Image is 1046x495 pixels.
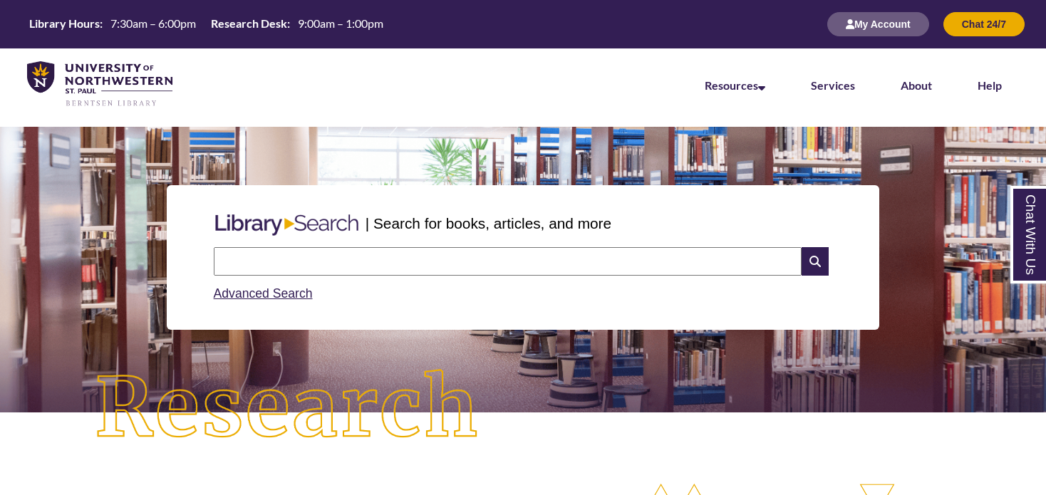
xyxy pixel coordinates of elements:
a: Hours Today [24,16,389,33]
a: Advanced Search [214,286,313,301]
a: Resources [705,78,765,92]
img: Research [52,327,523,491]
a: Help [978,78,1002,92]
i: Search [802,247,829,276]
a: Chat 24/7 [943,18,1025,30]
table: Hours Today [24,16,389,31]
img: UNWSP Library Logo [27,61,172,108]
th: Research Desk: [205,16,292,31]
a: About [901,78,932,92]
a: My Account [827,18,929,30]
button: Chat 24/7 [943,12,1025,36]
span: 7:30am – 6:00pm [110,16,196,30]
span: 9:00am – 1:00pm [298,16,383,30]
p: | Search for books, articles, and more [366,212,611,234]
a: Services [811,78,855,92]
button: My Account [827,12,929,36]
img: Libary Search [208,209,366,241]
th: Library Hours: [24,16,105,31]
